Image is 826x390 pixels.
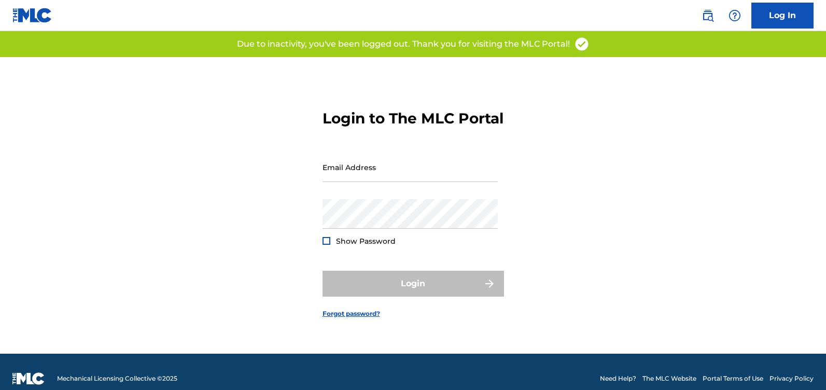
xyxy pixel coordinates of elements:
a: Privacy Policy [769,374,814,383]
a: Portal Terms of Use [703,374,763,383]
img: help [729,9,741,22]
img: search [702,9,714,22]
p: Due to inactivity, you've been logged out. Thank you for visiting the MLC Portal! [237,38,570,50]
a: Need Help? [600,374,636,383]
img: logo [12,372,45,385]
img: access [574,36,590,52]
h3: Login to The MLC Portal [323,109,503,128]
a: The MLC Website [642,374,696,383]
span: Show Password [336,236,396,246]
a: Forgot password? [323,309,380,318]
a: Log In [751,3,814,29]
a: Public Search [697,5,718,26]
span: Mechanical Licensing Collective © 2025 [57,374,177,383]
img: MLC Logo [12,8,52,23]
div: Help [724,5,745,26]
